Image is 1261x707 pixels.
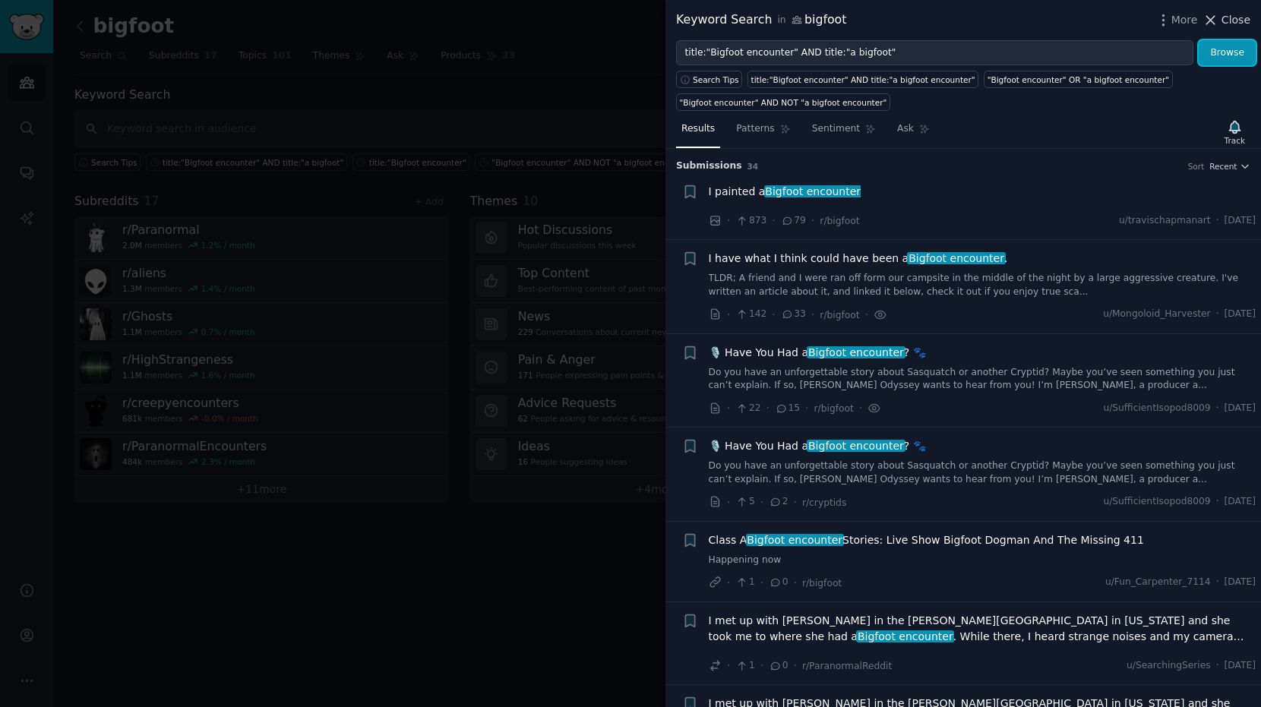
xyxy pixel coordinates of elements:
a: Do you have an unforgettable story about Sasquatch or another Cryptid? Maybe you’ve seen somethin... [709,366,1256,393]
a: I painted aBigfoot encounter [709,184,861,200]
span: · [865,307,868,323]
span: · [760,494,763,510]
span: · [794,658,797,674]
span: 2 [769,495,788,509]
span: 15 [775,402,800,415]
span: Bigfoot encounter [807,346,905,358]
div: "Bigfoot encounter" AND NOT "a bigfoot encounter" [680,97,887,108]
span: · [772,213,775,229]
span: Submission s [676,159,742,173]
a: Patterns [731,117,795,148]
span: · [727,658,730,674]
span: Recent [1209,161,1237,172]
input: Try a keyword related to your business [676,40,1193,66]
span: r/ParanormalReddit [802,661,892,671]
span: 1 [735,576,754,589]
div: title:"Bigfoot encounter" AND title:"a bigfoot encounter" [751,74,975,85]
span: 🎙️ Have You Had a ? 🐾 [709,345,926,361]
span: u/SufficientIsopod8009 [1103,402,1210,415]
span: I have what I think could have been a . [709,251,1008,267]
button: Track [1219,116,1250,148]
span: [DATE] [1225,214,1256,228]
span: [DATE] [1225,576,1256,589]
span: Bigfoot encounter [764,185,862,197]
div: Track [1225,135,1245,146]
a: 🎙️ Have You Had aBigfoot encounter? 🐾 [709,345,926,361]
a: Do you have an unforgettable story about Sasquatch or another Cryptid? Maybe you’ve seen somethin... [709,459,1256,486]
a: title:"Bigfoot encounter" AND title:"a bigfoot encounter" [747,71,978,88]
span: u/SearchingSeries [1127,659,1211,673]
span: · [1216,659,1219,673]
span: Bigfoot encounter [746,534,844,546]
span: 79 [781,214,806,228]
span: in [777,14,785,27]
span: · [794,575,797,591]
span: More [1171,12,1198,28]
span: r/cryptids [802,497,846,508]
span: [DATE] [1225,495,1256,509]
span: [DATE] [1225,308,1256,321]
a: Ask [892,117,935,148]
a: Happening now [709,554,1256,567]
a: Results [676,117,720,148]
span: r/bigfoot [820,310,859,320]
span: · [766,400,770,416]
span: · [772,307,775,323]
span: u/SufficientIsopod8009 [1103,495,1210,509]
span: · [727,307,730,323]
span: 1 [735,659,754,673]
a: TLDR; A friend and I were ran off form our campsite in the middle of the night by a large aggress... [709,272,1256,298]
a: Class ABigfoot encounterStories: Live Show Bigfoot Dogman And The Missing 411 [709,532,1144,548]
span: Patterns [736,122,774,136]
div: Sort [1188,161,1205,172]
a: I have what I think could have been aBigfoot encounter. [709,251,1008,267]
span: 0 [769,659,788,673]
span: · [727,213,730,229]
button: Browse [1199,40,1256,66]
span: Results [681,122,715,136]
span: r/bigfoot [814,403,854,414]
span: · [811,213,814,229]
span: 873 [735,214,766,228]
span: u/Mongoloid_Harvester [1103,308,1211,321]
span: · [760,575,763,591]
a: "Bigfoot encounter" OR "a bigfoot encounter" [984,71,1172,88]
span: [DATE] [1225,402,1256,415]
span: Search Tips [693,74,739,85]
span: [DATE] [1225,659,1256,673]
button: Search Tips [676,71,742,88]
span: · [794,494,797,510]
span: · [859,400,862,416]
span: 34 [747,162,759,171]
span: · [760,658,763,674]
span: · [811,307,814,323]
div: Keyword Search bigfoot [676,11,846,30]
span: Ask [897,122,914,136]
span: Bigfoot encounter [807,440,905,452]
span: · [1216,214,1219,228]
span: · [805,400,808,416]
span: Bigfoot encounter [907,252,1005,264]
span: 22 [735,402,760,415]
span: r/bigfoot [820,216,859,226]
span: 🎙️ Have You Had a ? 🐾 [709,438,926,454]
a: 🎙️ Have You Had aBigfoot encounter? 🐾 [709,438,926,454]
span: u/travischapmanart [1119,214,1211,228]
button: More [1155,12,1198,28]
span: Sentiment [812,122,860,136]
span: 142 [735,308,766,321]
a: I met up with [PERSON_NAME] in the [PERSON_NAME][GEOGRAPHIC_DATA] in [US_STATE] and she took me t... [709,613,1256,645]
span: I painted a [709,184,861,200]
span: · [1216,308,1219,321]
span: 5 [735,495,754,509]
span: · [1216,402,1219,415]
a: "Bigfoot encounter" AND NOT "a bigfoot encounter" [676,93,890,111]
span: Class A Stories: Live Show Bigfoot Dogman And The Missing 411 [709,532,1144,548]
div: "Bigfoot encounter" OR "a bigfoot encounter" [988,74,1169,85]
span: r/bigfoot [802,578,842,589]
span: Bigfoot encounter [856,630,954,642]
span: · [1216,495,1219,509]
a: Sentiment [807,117,881,148]
span: · [727,400,730,416]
